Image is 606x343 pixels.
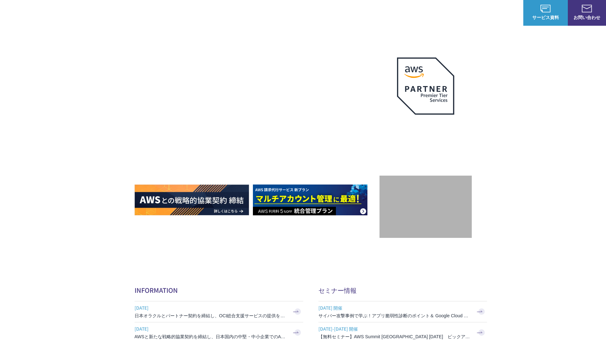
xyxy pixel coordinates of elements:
[392,185,459,232] img: 契約件数
[318,303,471,313] span: [DATE] 開催
[568,14,606,21] span: お問い合わせ
[10,5,119,20] a: AWS総合支援サービス C-Chorus NHN テコラスAWS総合支援サービス
[582,5,592,12] img: お問い合わせ
[135,333,287,340] h3: AWSと新たな戦略的協業契約を締結し、日本国内の中堅・中小企業でのAWS活用を加速
[135,313,287,319] h3: 日本オラクルとパートナー契約を締結し、OCI総合支援サービスの提供を開始
[135,286,303,295] h2: INFORMATION
[389,122,462,147] p: 最上位プレミアティア サービスパートナー
[499,10,517,16] a: ログイン
[462,10,486,16] p: ナレッジ
[73,6,119,19] span: NHN テコラス AWS総合支援サービス
[318,333,471,340] h3: 【無料セミナー】AWS Summit [GEOGRAPHIC_DATA] [DATE] ピックアップセッション
[318,313,471,319] h3: サイバー攻撃事例で学ぶ！アプリ脆弱性診断のポイント＆ Google Cloud セキュリティ対策
[318,322,487,343] a: [DATE]-[DATE] 開催 【無料セミナー】AWS Summit [GEOGRAPHIC_DATA] [DATE] ピックアップセッション
[368,10,419,16] p: 業種別ソリューション
[318,286,487,295] h2: セミナー情報
[135,301,303,322] a: [DATE] 日本オラクルとパートナー契約を締結し、OCI総合支援サービスの提供を開始
[418,122,433,131] em: AWS
[135,70,380,98] p: AWSの導入からコスト削減、 構成・運用の最適化からデータ活用まで 規模や業種業態を問わない マネージドサービスで
[135,322,303,343] a: [DATE] AWSと新たな戦略的協業契約を締結し、日本国内の中堅・中小企業でのAWS活用を加速
[318,324,471,333] span: [DATE]-[DATE] 開催
[523,14,568,21] span: サービス資料
[303,10,318,16] p: 強み
[432,10,449,16] a: 導入事例
[135,324,287,333] span: [DATE]
[135,185,249,215] img: AWSとの戦略的協業契約 締結
[318,301,487,322] a: [DATE] 開催 サイバー攻撃事例で学ぶ！アプリ脆弱性診断のポイント＆ Google Cloud セキュリティ対策
[135,104,380,165] h1: AWS ジャーニーの 成功を実現
[397,57,454,115] img: AWSプレミアティアサービスパートナー
[540,5,551,12] img: AWS総合支援サービス C-Chorus サービス資料
[331,10,355,16] p: サービス
[253,185,367,215] img: AWS請求代行サービス 統合管理プラン
[135,303,287,313] span: [DATE]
